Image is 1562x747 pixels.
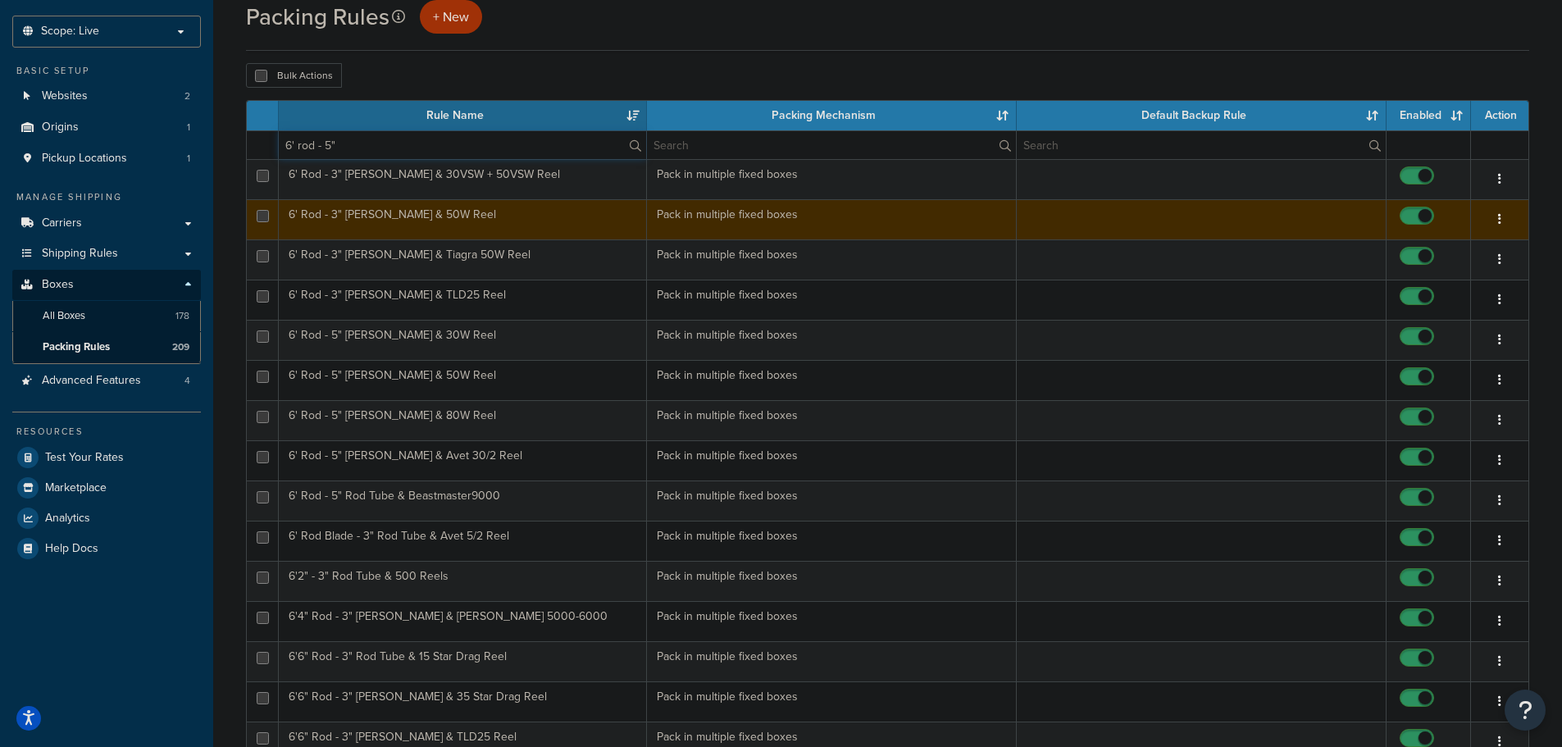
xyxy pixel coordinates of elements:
a: Origins 1 [12,112,201,143]
span: 1 [187,152,190,166]
li: Origins [12,112,201,143]
td: 6' Rod - 5" [PERSON_NAME] & Avet 30/2 Reel [279,440,647,481]
span: Test Your Rates [45,451,124,465]
td: Pack in multiple fixed boxes [647,400,1017,440]
img: tab_keywords_by_traffic_grey.svg [166,95,179,108]
span: Packing Rules [43,340,110,354]
th: Action [1471,101,1528,130]
td: 6' Rod Blade - 3" Rod Tube & Avet 5/2 Reel [279,521,647,561]
td: Pack in multiple fixed boxes [647,360,1017,400]
a: Help Docs [12,534,201,563]
a: Boxes [12,270,201,300]
span: Boxes [42,278,74,292]
span: 209 [172,340,189,354]
span: Websites [42,89,88,103]
td: Pack in multiple fixed boxes [647,280,1017,320]
span: Advanced Features [42,374,141,388]
div: Resources [12,425,201,439]
a: Packing Rules 209 [12,332,201,362]
td: Pack in multiple fixed boxes [647,601,1017,641]
img: logo_orange.svg [26,26,39,39]
li: Packing Rules [12,332,201,362]
div: Basic Setup [12,64,201,78]
div: Keywords by Traffic [184,97,271,107]
span: All Boxes [43,309,85,323]
span: Analytics [45,512,90,526]
td: 6'4" Rod - 3" [PERSON_NAME] & [PERSON_NAME] 5000-6000 [279,601,647,641]
h1: Packing Rules [246,1,389,33]
td: Pack in multiple fixed boxes [647,681,1017,722]
td: 6' Rod - 3" [PERSON_NAME] & 50W Reel [279,199,647,239]
td: 6'2" - 3" Rod Tube & 500 Reels [279,561,647,601]
span: Marketplace [45,481,107,495]
a: Pickup Locations 1 [12,143,201,174]
td: 6'6" Rod - 3" [PERSON_NAME] & 35 Star Drag Reel [279,681,647,722]
span: 178 [175,309,189,323]
li: All Boxes [12,301,201,331]
span: Shipping Rules [42,247,118,261]
a: Shipping Rules [12,239,201,269]
td: 6'6" Rod - 3" Rod Tube & 15 Star Drag Reel [279,641,647,681]
td: Pack in multiple fixed boxes [647,481,1017,521]
input: Search [279,131,646,159]
span: Carriers [42,216,82,230]
th: Enabled: activate to sort column ascending [1387,101,1471,130]
td: 6' Rod - 5" [PERSON_NAME] & 30W Reel [279,320,647,360]
div: Domain Overview [66,97,147,107]
div: Domain: [DOMAIN_NAME] [43,43,180,56]
li: Pickup Locations [12,143,201,174]
input: Search [1017,131,1386,159]
td: Pack in multiple fixed boxes [647,561,1017,601]
td: Pack in multiple fixed boxes [647,521,1017,561]
li: Boxes [12,270,201,363]
span: 1 [187,121,190,134]
li: Websites [12,81,201,112]
td: Pack in multiple fixed boxes [647,199,1017,239]
a: Websites 2 [12,81,201,112]
td: Pack in multiple fixed boxes [647,320,1017,360]
td: Pack in multiple fixed boxes [647,440,1017,481]
li: Advanced Features [12,366,201,396]
td: 6' Rod - 5" [PERSON_NAME] & 50W Reel [279,360,647,400]
a: Marketplace [12,473,201,503]
span: + New [433,7,469,26]
td: 6' Rod - 3" [PERSON_NAME] & TLD25 Reel [279,280,647,320]
span: Origins [42,121,79,134]
a: Test Your Rates [12,443,201,472]
span: 4 [184,374,190,388]
div: Manage Shipping [12,190,201,204]
td: Pack in multiple fixed boxes [647,641,1017,681]
td: 6' Rod - 3" [PERSON_NAME] & 30VSW + 50VSW Reel [279,159,647,199]
button: Bulk Actions [246,63,342,88]
td: 6' Rod - 3" [PERSON_NAME] & Tiagra 50W Reel [279,239,647,280]
a: Analytics [12,503,201,533]
img: website_grey.svg [26,43,39,56]
th: Default Backup Rule: activate to sort column ascending [1017,101,1387,130]
td: Pack in multiple fixed boxes [647,159,1017,199]
a: All Boxes 178 [12,301,201,331]
span: Pickup Locations [42,152,127,166]
span: Help Docs [45,542,98,556]
th: Packing Mechanism: activate to sort column ascending [647,101,1017,130]
td: 6' Rod - 5" [PERSON_NAME] & 80W Reel [279,400,647,440]
span: Scope: Live [41,25,99,39]
span: 2 [184,89,190,103]
div: v 4.0.25 [46,26,80,39]
td: 6' Rod - 5" Rod Tube & Beastmaster9000 [279,481,647,521]
input: Search [647,131,1016,159]
td: Pack in multiple fixed boxes [647,239,1017,280]
a: Advanced Features 4 [12,366,201,396]
img: tab_domain_overview_orange.svg [48,95,61,108]
th: Rule Name: activate to sort column descending [279,101,647,130]
button: Open Resource Center [1505,690,1546,731]
a: Carriers [12,208,201,239]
